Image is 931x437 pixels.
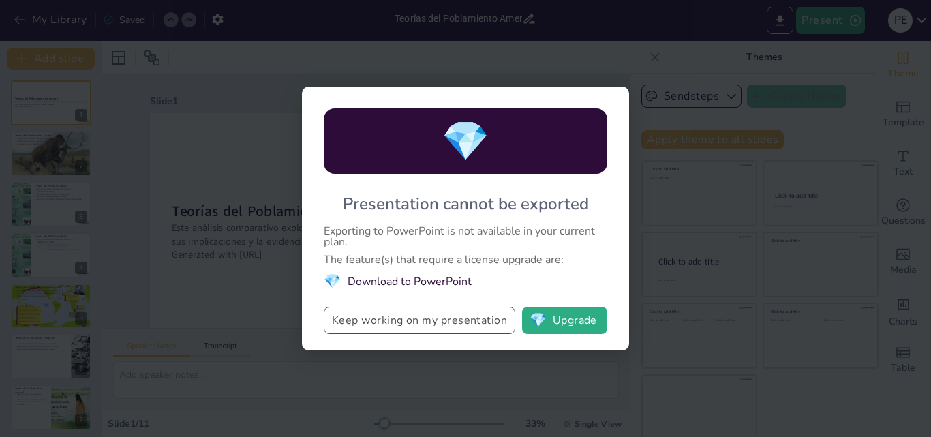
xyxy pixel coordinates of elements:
button: Keep working on my presentation [324,307,515,334]
li: Download to PowerPoint [324,272,607,290]
div: The feature(s) that require a license upgrade are: [324,254,607,265]
span: diamond [442,115,489,168]
div: Exporting to PowerPoint is not available in your current plan. [324,226,607,247]
div: Presentation cannot be exported [343,193,589,215]
button: diamondUpgrade [522,307,607,334]
span: diamond [530,314,547,327]
span: diamond [324,272,341,290]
